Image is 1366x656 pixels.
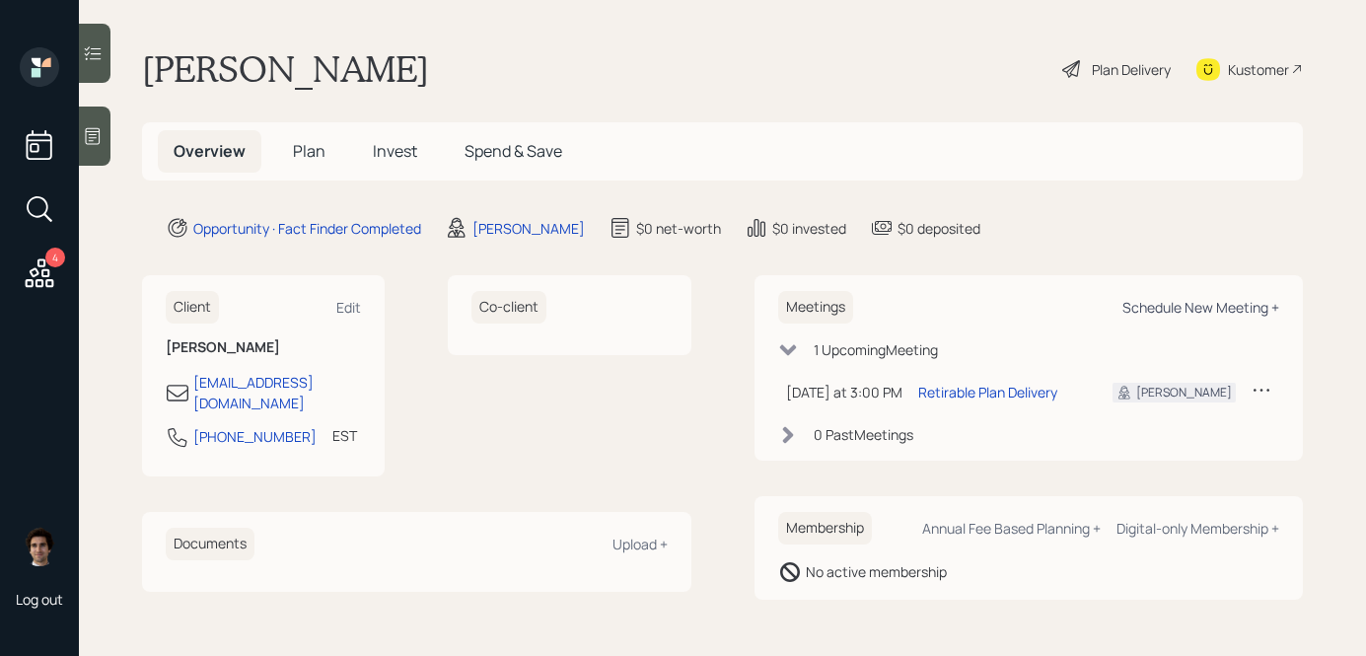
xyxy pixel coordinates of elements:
div: Digital-only Membership + [1116,519,1279,538]
h6: Client [166,291,219,324]
div: 1 Upcoming Meeting [814,339,938,360]
div: 4 [45,248,65,267]
div: Schedule New Meeting + [1122,298,1279,317]
div: [EMAIL_ADDRESS][DOMAIN_NAME] [193,372,361,413]
div: No active membership [806,561,947,582]
div: $0 net-worth [636,218,721,239]
h6: Meetings [778,291,853,324]
div: $0 invested [772,218,846,239]
span: Spend & Save [465,140,562,162]
div: EST [332,425,357,446]
div: Upload + [612,535,668,553]
div: Opportunity · Fact Finder Completed [193,218,421,239]
h6: Co-client [471,291,546,324]
h6: Membership [778,512,872,545]
div: Annual Fee Based Planning + [922,519,1101,538]
div: Plan Delivery [1092,59,1171,80]
div: $0 deposited [898,218,980,239]
img: harrison-schaefer-headshot-2.png [20,527,59,566]
div: Retirable Plan Delivery [918,382,1057,402]
span: Invest [373,140,417,162]
div: [DATE] at 3:00 PM [786,382,902,402]
div: 0 Past Meeting s [814,424,913,445]
div: Log out [16,590,63,609]
div: Kustomer [1228,59,1289,80]
div: [PERSON_NAME] [1136,384,1232,401]
div: [PHONE_NUMBER] [193,426,317,447]
h1: [PERSON_NAME] [142,47,429,91]
span: Overview [174,140,246,162]
div: [PERSON_NAME] [472,218,585,239]
h6: [PERSON_NAME] [166,339,361,356]
div: Edit [336,298,361,317]
span: Plan [293,140,325,162]
h6: Documents [166,528,254,560]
